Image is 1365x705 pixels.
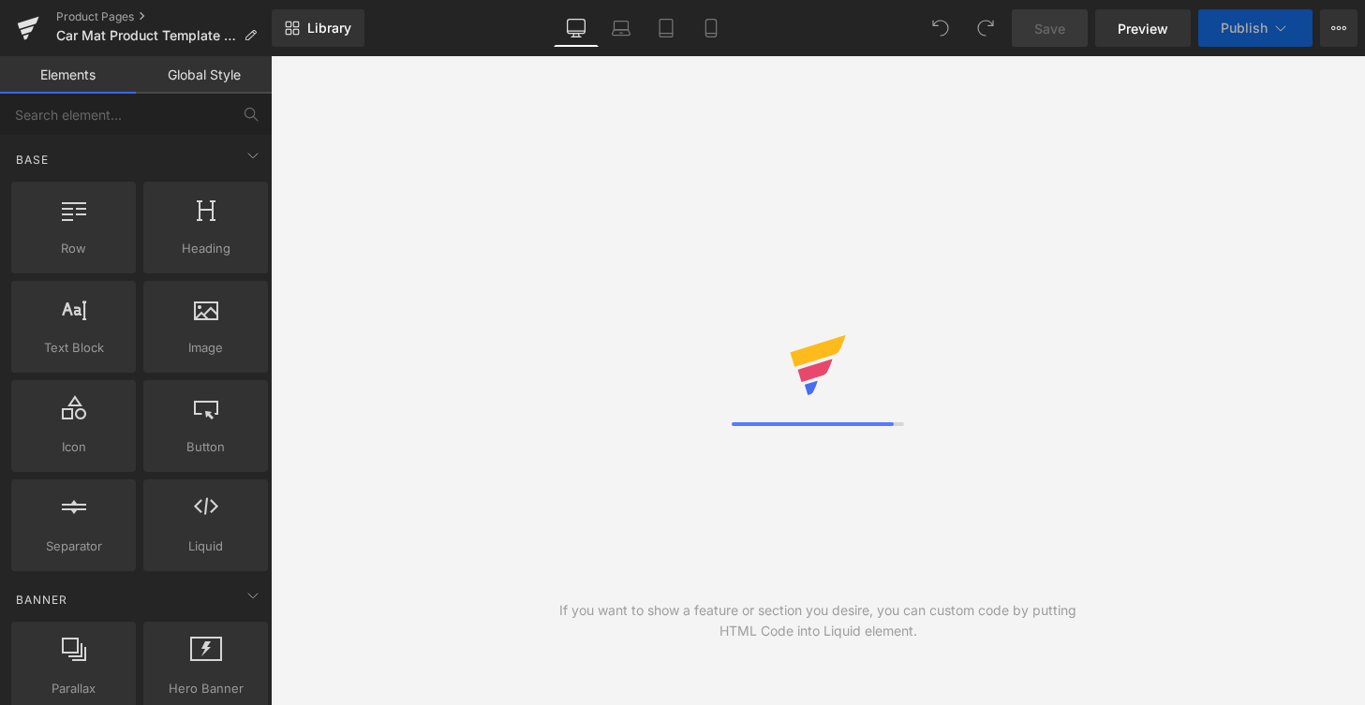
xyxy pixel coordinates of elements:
span: Publish [1221,21,1268,36]
button: Redo [967,9,1004,47]
span: Text Block [17,338,130,358]
a: Mobile [689,9,734,47]
span: Liquid [149,536,262,556]
div: If you want to show a feature or section you desire, you can custom code by putting HTML Code int... [544,600,1091,641]
span: Save [1034,19,1065,38]
span: Separator [17,536,130,556]
button: Undo [922,9,959,47]
span: Banner [14,591,69,609]
span: Parallax [17,679,130,698]
span: Hero Banner [149,679,262,698]
span: Button [149,437,262,457]
button: Publish [1198,9,1313,47]
span: Row [17,239,130,258]
a: Laptop [599,9,644,47]
a: New Library [272,9,364,47]
a: Global Style [136,56,272,94]
span: Image [149,338,262,358]
span: Icon [17,437,130,457]
a: Product Pages [56,9,272,24]
button: More [1320,9,1358,47]
span: Car Mat Product Template - New V4 [56,28,236,43]
a: Preview [1095,9,1191,47]
a: Tablet [644,9,689,47]
span: Heading [149,239,262,258]
span: Preview [1118,19,1168,38]
span: Base [14,151,51,169]
span: Library [307,20,351,37]
a: Desktop [554,9,599,47]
